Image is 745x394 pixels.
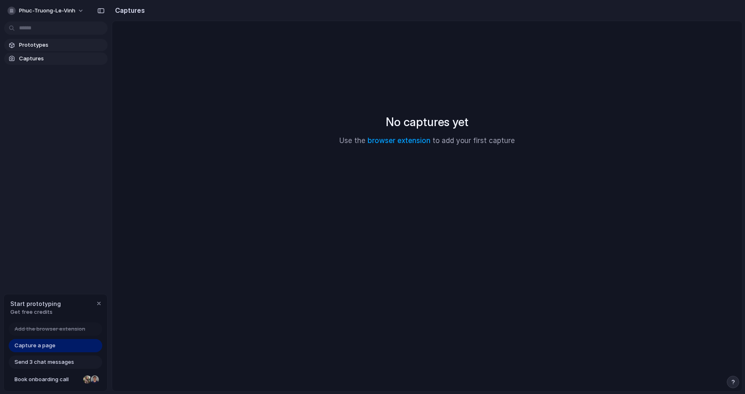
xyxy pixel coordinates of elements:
[339,136,515,146] p: Use the to add your first capture
[4,53,108,65] a: Captures
[19,55,104,63] span: Captures
[4,39,108,51] a: Prototypes
[14,325,85,333] span: Add the browser extension
[14,375,80,384] span: Book onboarding call
[90,375,100,384] div: Christian Iacullo
[10,299,61,308] span: Start prototyping
[19,7,75,15] span: phuc-truong-le-vinh
[10,308,61,316] span: Get free credits
[4,4,88,17] button: phuc-truong-le-vinh
[14,358,74,366] span: Send 3 chat messages
[14,341,55,350] span: Capture a page
[112,5,145,15] h2: Captures
[9,373,102,386] a: Book onboarding call
[19,41,104,49] span: Prototypes
[82,375,92,384] div: Nicole Kubica
[368,136,430,145] a: browser extension
[386,113,469,131] h2: No captures yet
